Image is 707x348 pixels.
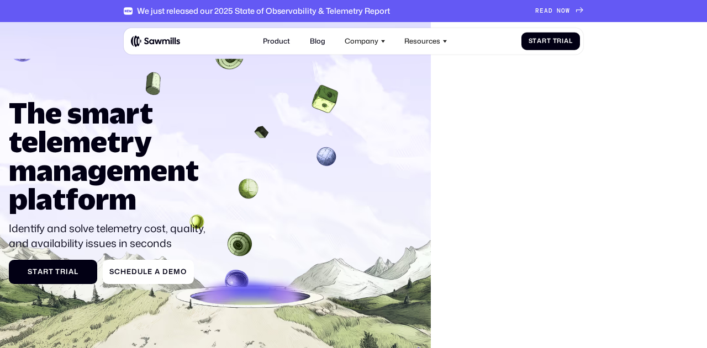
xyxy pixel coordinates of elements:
span: e [147,267,152,276]
a: Product [258,31,296,51]
span: e [126,267,131,276]
span: t [33,267,38,276]
span: o [181,267,187,276]
span: r [60,267,66,276]
span: l [569,38,573,45]
span: a [564,38,569,45]
span: h [120,267,126,276]
span: a [537,38,542,45]
span: T [55,267,60,276]
h1: The smart telemetry management platform [9,99,214,213]
span: A [544,7,548,14]
span: R [535,7,540,14]
span: t [547,38,551,45]
div: Resources [404,37,440,45]
a: StartTrial [9,260,97,284]
span: W [566,7,570,14]
span: c [114,267,120,276]
span: l [74,267,78,276]
span: i [562,38,564,45]
span: m [173,267,181,276]
span: t [49,267,54,276]
div: We just released our 2025 State of Observability & Telemetry Report [137,6,390,15]
span: u [138,267,143,276]
span: E [540,7,544,14]
span: N [557,7,561,14]
span: d [131,267,138,276]
span: O [561,7,566,14]
span: r [43,267,49,276]
span: D [162,267,168,276]
a: Blog [304,31,330,51]
p: Identify and solve telemetry cost, quality, and availability issues in seconds [9,221,214,251]
div: Company [339,31,391,51]
a: ScheduleaDemo [103,260,194,284]
span: S [109,267,114,276]
span: t [532,38,537,45]
span: r [542,38,547,45]
a: READNOW [535,7,583,14]
span: S [529,38,533,45]
span: e [168,267,173,276]
span: a [155,267,160,276]
span: D [548,7,553,14]
span: a [68,267,74,276]
span: l [143,267,147,276]
div: Company [345,37,378,45]
a: StartTrial [521,32,580,50]
span: r [557,38,562,45]
span: S [28,267,33,276]
div: Resources [399,31,453,51]
span: T [553,38,557,45]
span: a [38,267,43,276]
span: i [66,267,68,276]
